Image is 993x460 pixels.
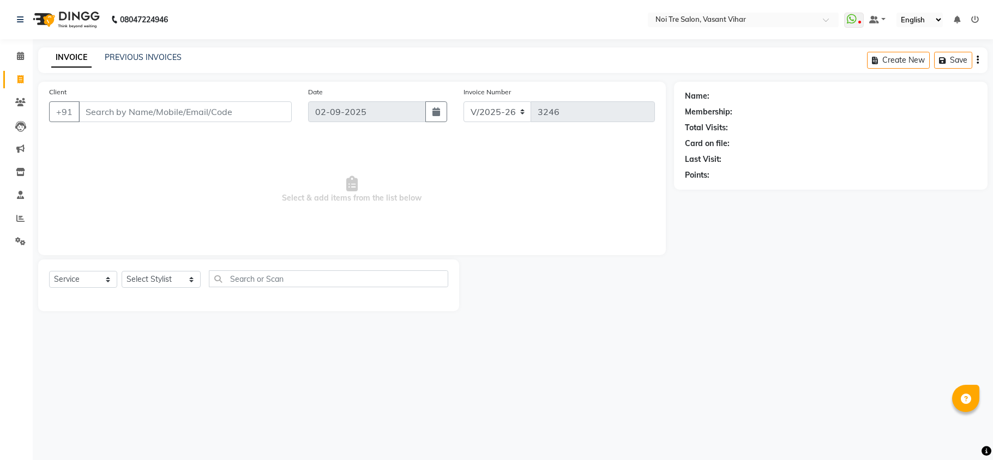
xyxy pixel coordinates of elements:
[685,154,721,165] div: Last Visit:
[120,4,168,35] b: 08047224946
[685,90,709,102] div: Name:
[49,135,655,244] span: Select & add items from the list below
[685,170,709,181] div: Points:
[934,52,972,69] button: Save
[947,416,982,449] iframe: chat widget
[49,101,80,122] button: +91
[685,122,728,134] div: Total Visits:
[49,87,67,97] label: Client
[867,52,930,69] button: Create New
[464,87,511,97] label: Invoice Number
[209,270,448,287] input: Search or Scan
[51,48,92,68] a: INVOICE
[685,138,730,149] div: Card on file:
[28,4,103,35] img: logo
[308,87,323,97] label: Date
[105,52,182,62] a: PREVIOUS INVOICES
[685,106,732,118] div: Membership:
[79,101,292,122] input: Search by Name/Mobile/Email/Code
